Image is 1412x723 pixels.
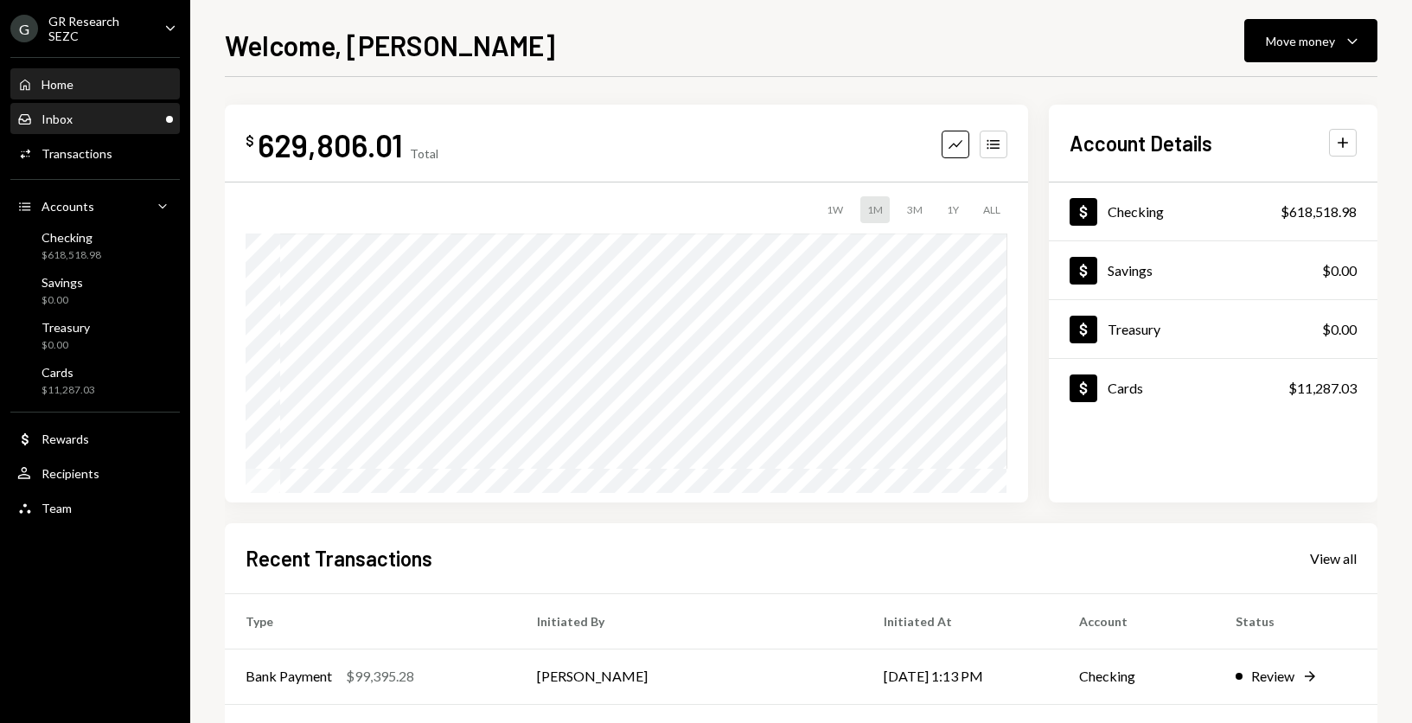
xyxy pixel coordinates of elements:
[1322,319,1357,340] div: $0.00
[516,593,863,649] th: Initiated By
[410,146,438,161] div: Total
[863,593,1058,649] th: Initiated At
[246,666,332,687] div: Bank Payment
[258,125,403,164] div: 629,806.01
[1251,666,1294,687] div: Review
[860,196,890,223] div: 1M
[1108,321,1160,337] div: Treasury
[820,196,850,223] div: 1W
[42,432,89,446] div: Rewards
[863,649,1058,704] td: [DATE] 1:13 PM
[1108,203,1164,220] div: Checking
[42,338,90,353] div: $0.00
[246,132,254,150] div: $
[225,593,516,649] th: Type
[42,466,99,481] div: Recipients
[1070,129,1212,157] h2: Account Details
[48,14,150,43] div: GR Research SEZC
[1281,202,1357,222] div: $618,518.98
[940,196,966,223] div: 1Y
[1288,378,1357,399] div: $11,287.03
[1058,593,1215,649] th: Account
[10,457,180,489] a: Recipients
[42,275,83,290] div: Savings
[1310,548,1357,567] a: View all
[10,270,180,311] a: Savings$0.00
[246,544,432,573] h2: Recent Transactions
[1322,260,1357,281] div: $0.00
[10,15,38,42] div: G
[42,112,73,126] div: Inbox
[1049,359,1377,417] a: Cards$11,287.03
[1266,32,1335,50] div: Move money
[10,225,180,266] a: Checking$618,518.98
[42,248,101,263] div: $618,518.98
[1108,380,1143,396] div: Cards
[42,293,83,308] div: $0.00
[10,360,180,401] a: Cards$11,287.03
[42,230,101,245] div: Checking
[346,666,414,687] div: $99,395.28
[225,28,555,62] h1: Welcome, [PERSON_NAME]
[10,315,180,356] a: Treasury$0.00
[900,196,930,223] div: 3M
[42,146,112,161] div: Transactions
[10,68,180,99] a: Home
[1049,182,1377,240] a: Checking$618,518.98
[10,423,180,454] a: Rewards
[42,365,95,380] div: Cards
[10,492,180,523] a: Team
[1215,593,1377,649] th: Status
[42,199,94,214] div: Accounts
[10,190,180,221] a: Accounts
[10,103,180,134] a: Inbox
[1108,262,1153,278] div: Savings
[1049,241,1377,299] a: Savings$0.00
[1244,19,1377,62] button: Move money
[42,501,72,515] div: Team
[1058,649,1215,704] td: Checking
[1049,300,1377,358] a: Treasury$0.00
[976,196,1007,223] div: ALL
[42,320,90,335] div: Treasury
[1310,550,1357,567] div: View all
[10,138,180,169] a: Transactions
[516,649,863,704] td: [PERSON_NAME]
[42,383,95,398] div: $11,287.03
[42,77,73,92] div: Home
